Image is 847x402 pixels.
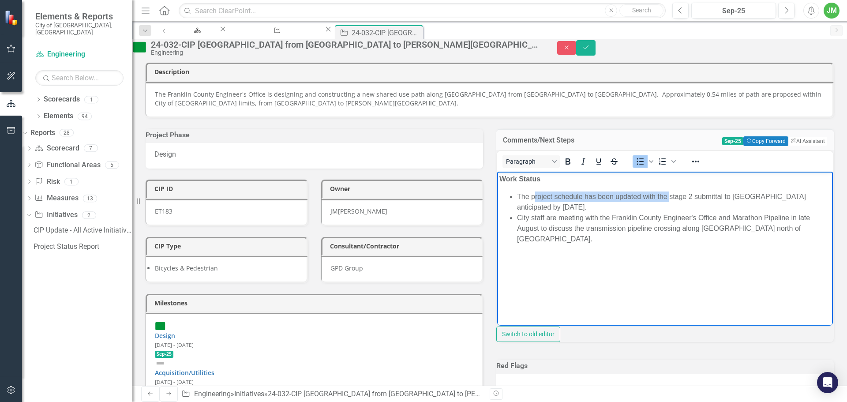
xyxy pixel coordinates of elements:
[722,137,743,145] span: Sep-25
[330,243,478,249] h3: Consultant/Contractor
[743,136,788,146] button: Copy Forward
[560,155,575,168] button: Bold
[632,7,651,14] span: Search
[591,155,606,168] button: Underline
[35,49,124,60] a: Engineering
[132,40,146,54] img: On Target
[83,195,97,202] div: 13
[497,172,833,326] iframe: Rich Text Area
[352,27,421,38] div: 24-032-CIP [GEOGRAPHIC_DATA] from [GEOGRAPHIC_DATA] to [PERSON_NAME][GEOGRAPHIC_DATA] Shared Use ...
[146,131,483,139] h3: Project Phase
[154,243,302,249] h3: CIP Type
[179,3,666,19] input: Search ClearPoint...
[154,300,477,306] h3: Milestones
[268,390,638,398] div: 24-032-CIP [GEOGRAPHIC_DATA] from [GEOGRAPHIC_DATA] to [PERSON_NAME][GEOGRAPHIC_DATA] Shared Use ...
[105,161,119,169] div: 5
[78,113,92,120] div: 94
[35,22,124,36] small: City of [GEOGRAPHIC_DATA], [GEOGRAPHIC_DATA]
[34,160,100,170] a: Functional Areas
[173,25,218,36] a: Engineering
[496,362,834,370] h3: Red Flags
[151,49,540,56] div: Engineering
[194,390,231,398] a: Engineering
[64,178,79,185] div: 1
[633,155,655,168] div: Bullet list
[31,240,132,254] a: Project Status Report
[155,351,173,358] span: Sep-25
[181,389,483,399] div: » »
[155,341,194,348] small: [DATE] - [DATE]
[155,321,165,331] img: On Target
[151,40,540,49] div: 24-032-CIP [GEOGRAPHIC_DATA] from [GEOGRAPHIC_DATA] to [PERSON_NAME][GEOGRAPHIC_DATA] Shared Use ...
[655,155,677,168] div: Numbered list
[502,155,560,168] button: Block Paragraph
[155,378,194,385] small: [DATE] - [DATE]
[691,3,776,19] button: Sep-25
[694,6,773,16] div: Sep-25
[34,226,132,234] div: CIP Update - All Active Initiatives
[235,33,316,44] div: CIP Update - All Active Initiatives
[824,3,840,19] button: JM
[34,143,79,154] a: Scorecard
[84,145,98,152] div: 7
[619,4,663,17] button: Search
[155,207,172,215] span: ET183
[607,155,622,168] button: Strikethrough
[154,150,176,158] span: Design
[34,210,77,220] a: Initiatives
[154,185,302,192] h3: CIP ID
[338,207,387,216] div: [PERSON_NAME]
[4,9,20,26] img: ClearPoint Strategy
[34,193,78,203] a: Measures
[35,11,124,22] span: Elements & Reports
[181,33,210,44] div: Engineering
[155,90,824,108] p: The Franklin County Engineer's Office is designing and constructing a new shared use path along [...
[30,128,55,138] a: Reports
[496,327,560,342] button: Switch to old editor
[330,185,478,192] h3: Owner
[60,129,74,137] div: 28
[34,243,132,251] div: Project Status Report
[576,155,591,168] button: Italic
[84,96,98,103] div: 1
[154,68,828,75] h3: Description
[330,264,363,272] span: GPD Group
[155,358,165,368] img: Not Defined
[330,207,338,216] div: JM
[34,177,60,187] a: Risk
[688,155,703,168] button: Reveal or hide additional toolbar items
[44,111,73,121] a: Elements
[817,372,838,393] div: Open Intercom Messenger
[82,211,96,219] div: 2
[44,94,80,105] a: Scorecards
[788,137,827,146] button: AI Assistant
[35,70,124,86] input: Search Below...
[155,331,175,340] a: Design
[234,390,264,398] a: Initiatives
[227,25,324,36] a: CIP Update - All Active Initiatives
[31,223,132,237] a: CIP Update - All Active Initiatives
[503,136,634,144] h3: Comments/Next Steps
[506,158,549,165] span: Paragraph
[155,368,214,377] a: Acquisition/Utilities
[155,264,218,272] span: Bicycles & Pedestrian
